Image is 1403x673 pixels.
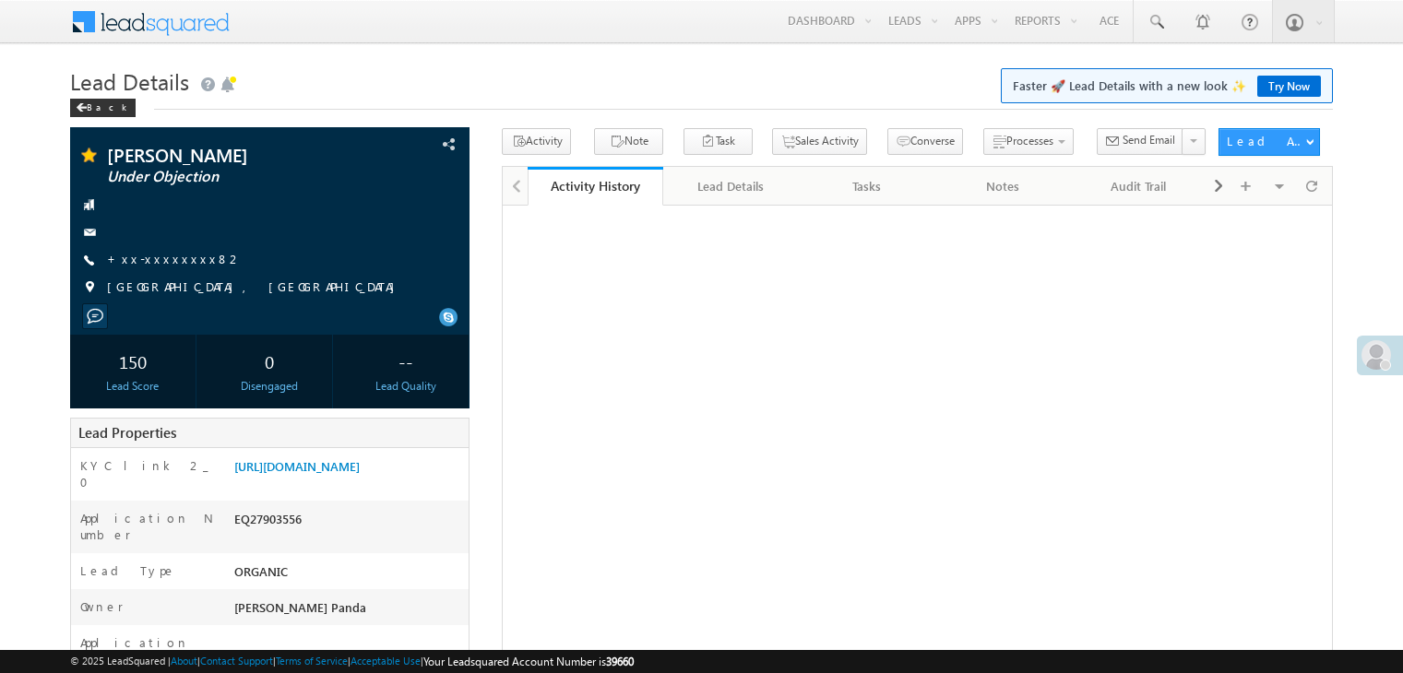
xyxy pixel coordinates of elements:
span: Processes [1006,134,1053,148]
div: Notes [950,175,1054,197]
span: 39660 [606,655,634,668]
button: Processes [983,128,1074,155]
span: [GEOGRAPHIC_DATA], [GEOGRAPHIC_DATA] [107,278,404,297]
span: Send Email [1123,132,1175,148]
div: Lead Actions [1227,133,1305,149]
div: Activity History [541,177,649,195]
span: © 2025 LeadSquared | | | | | [70,653,634,670]
span: Lead Details [70,66,189,96]
button: Converse [887,128,963,155]
span: Faster 🚀 Lead Details with a new look ✨ [1013,77,1321,95]
div: 0 [211,344,327,378]
a: Back [70,98,145,113]
button: Send Email [1097,128,1183,155]
div: Disengaged [211,378,327,395]
a: Tasks [800,167,935,206]
div: Lead Score [75,378,191,395]
label: Application Number [80,510,215,543]
span: Under Objection [107,168,354,186]
div: Lead Details [678,175,782,197]
a: Activity History [528,167,663,206]
div: 150 [75,344,191,378]
label: KYC link 2_0 [80,457,215,490]
span: [PERSON_NAME] Panda [234,599,366,615]
div: EQ27903556 [230,510,469,536]
a: [URL][DOMAIN_NAME] [234,458,360,474]
a: About [171,655,197,667]
a: Acceptable Use [351,655,421,667]
a: Try Now [1257,76,1321,97]
span: [PERSON_NAME] [107,146,354,164]
div: Tasks [814,175,919,197]
span: Lead Properties [78,423,176,442]
a: Audit Trail [1072,167,1207,206]
div: Lead Quality [348,378,464,395]
label: Owner [80,598,124,615]
button: Note [594,128,663,155]
a: Terms of Service [276,655,348,667]
div: -- [348,344,464,378]
label: Lead Type [80,562,176,579]
button: Lead Actions [1219,128,1320,156]
label: Application Status [80,634,215,667]
button: Activity [502,128,571,155]
a: Contact Support [200,655,273,667]
button: Task [684,128,753,155]
a: +xx-xxxxxxxx82 [107,251,243,266]
div: Back [70,99,136,117]
button: Sales Activity [772,128,867,155]
span: Your Leadsquared Account Number is [423,655,634,668]
div: Audit Trail [1087,175,1191,197]
div: ORGANIC [230,562,469,588]
a: Lead Details [663,167,799,206]
a: Notes [935,167,1071,206]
